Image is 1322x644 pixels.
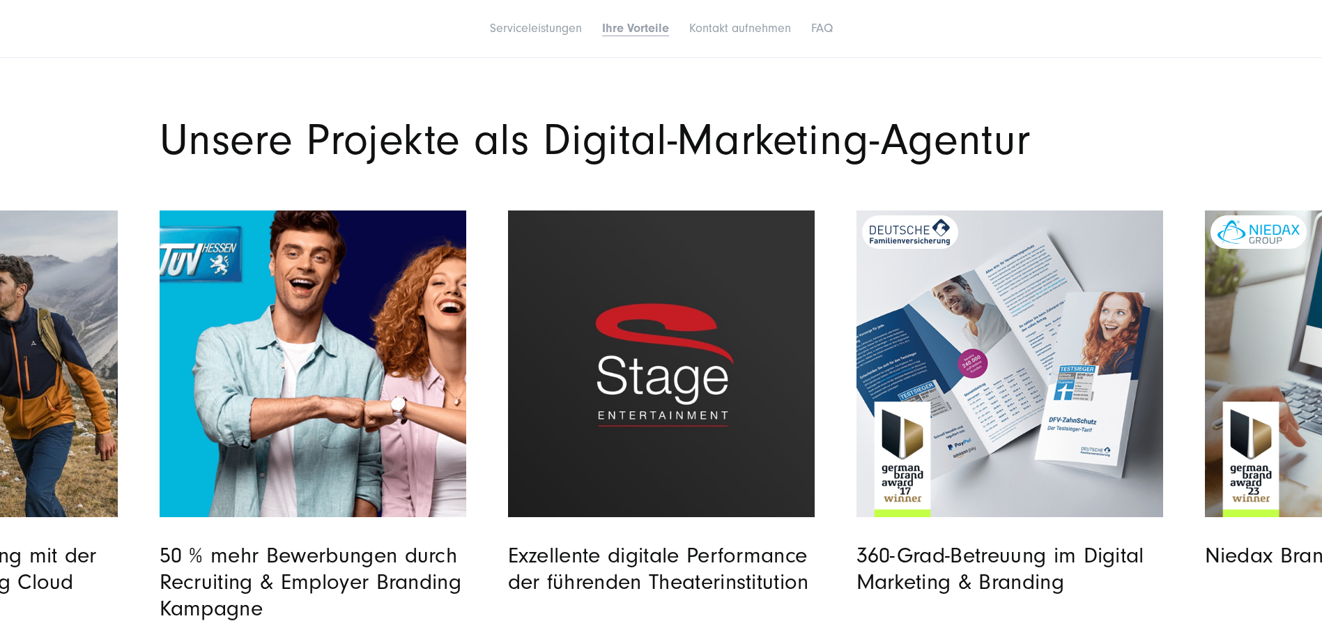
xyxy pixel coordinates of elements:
[160,210,466,517] a: Read full post: TÜV Hessen | Employer Branding | SUNZINET
[811,21,833,36] a: FAQ
[490,21,582,36] a: Serviceleistungen
[1217,220,1300,245] img: logo_niedaxgroup
[689,21,791,36] a: Kontakt aufnehmen
[870,219,949,245] img: logo_DFV
[856,543,1144,595] a: 360-Grad-Betreuung im Digital Marketing & Branding
[160,543,462,621] a: 50 % mehr Bewerbungen durch Recruiting & Employer Branding Kampagne
[856,210,1163,517] a: Read full post: DFV | Digitale Transformation | SUNZINET
[602,21,669,36] a: Ihre Vorteile
[160,119,1163,162] h2: Unsere Projekte als Digital-Marketing-Agentur
[508,210,815,517] a: Read full post: Stage Entertainment
[508,543,809,595] a: Exzellente digitale Performance der führenden Theaterinstitution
